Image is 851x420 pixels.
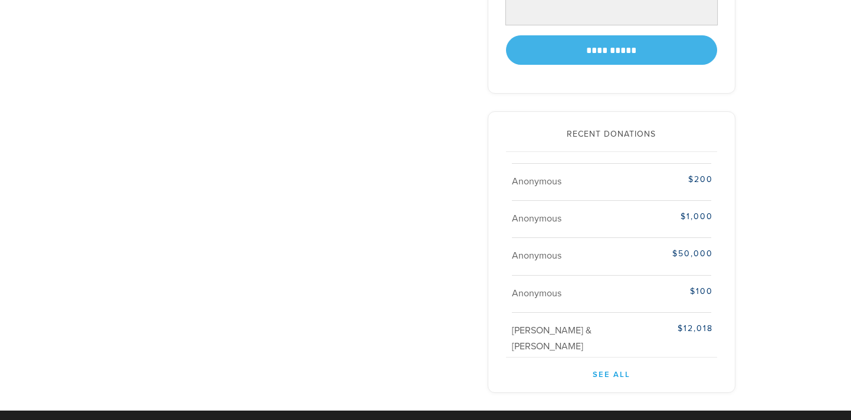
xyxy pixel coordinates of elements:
span: [PERSON_NAME] & [PERSON_NAME] [512,325,592,352]
a: See All [506,358,717,381]
div: $50,000 [643,247,712,260]
div: $100 [643,285,712,297]
span: Anonymous [512,176,561,187]
span: Anonymous [512,213,561,224]
div: $12,018 [643,322,712,335]
div: $1,000 [643,210,712,223]
h2: Recent Donations [506,130,717,140]
div: $200 [643,173,712,186]
span: Anonymous [512,287,561,299]
span: Anonymous [512,250,561,262]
